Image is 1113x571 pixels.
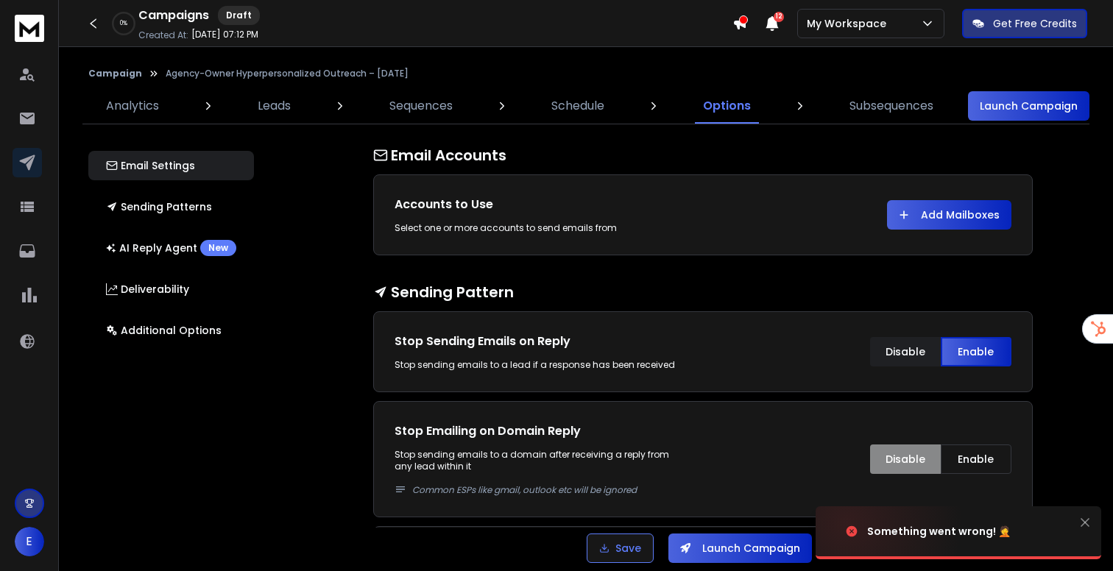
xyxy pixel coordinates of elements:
p: Stop sending emails to a domain after receiving a reply from any lead within it [395,449,688,496]
button: Add Mailboxes [887,200,1011,230]
p: Email Settings [106,158,195,173]
p: Common ESPs like gmail, outlook etc will be ignored [412,484,688,496]
div: Select one or more accounts to send emails from [395,222,688,234]
button: Campaign [88,68,142,79]
button: E [15,527,44,556]
a: Leads [249,88,300,124]
p: Sequences [389,97,453,115]
p: Sending Patterns [106,199,212,214]
button: Save [587,533,654,563]
p: Analytics [106,97,159,115]
p: Leads [258,97,291,115]
p: [DATE] 07:12 PM [191,29,258,40]
a: Schedule [543,88,613,124]
h1: Email Accounts [373,145,1033,166]
button: Enable [941,444,1011,474]
button: Get Free Credits [962,9,1087,38]
div: New [200,240,236,256]
p: Get Free Credits [993,16,1077,31]
button: Enable [941,337,1011,366]
button: Sending Patterns [88,192,254,221]
p: Agency-Owner Hyperpersonalized Outreach – [DATE] [166,68,409,79]
button: Disable [870,444,941,474]
span: 12 [774,12,784,22]
h1: Stop Emailing on Domain Reply [395,422,688,440]
img: logo [15,15,44,42]
p: Additional Options [106,323,222,338]
p: 0 % [120,19,127,28]
button: Launch Campaign [968,91,1089,121]
button: Disable [870,337,941,366]
button: Email Settings [88,151,254,180]
p: Deliverability [106,282,189,297]
a: Options [694,88,760,124]
button: Additional Options [88,316,254,345]
button: Launch Campaign [668,533,812,563]
button: AI Reply AgentNew [88,233,254,263]
button: Deliverability [88,274,254,304]
h1: Accounts to Use [395,196,688,213]
div: Draft [218,6,260,25]
p: AI Reply Agent [106,240,236,256]
div: Stop sending emails to a lead if a response has been received [395,359,688,371]
p: Created At: [138,29,188,41]
h1: Campaigns [138,7,209,24]
h1: Sending Pattern [373,282,1033,302]
a: Analytics [97,88,168,124]
a: Sequences [381,88,462,124]
p: Schedule [551,97,604,115]
p: My Workspace [807,16,892,31]
a: Subsequences [841,88,942,124]
p: Options [703,97,751,115]
img: image [816,492,963,571]
p: Subsequences [849,97,933,115]
div: Something went wrong! 🤦 [867,524,1011,539]
h1: Stop Sending Emails on Reply [395,333,688,350]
